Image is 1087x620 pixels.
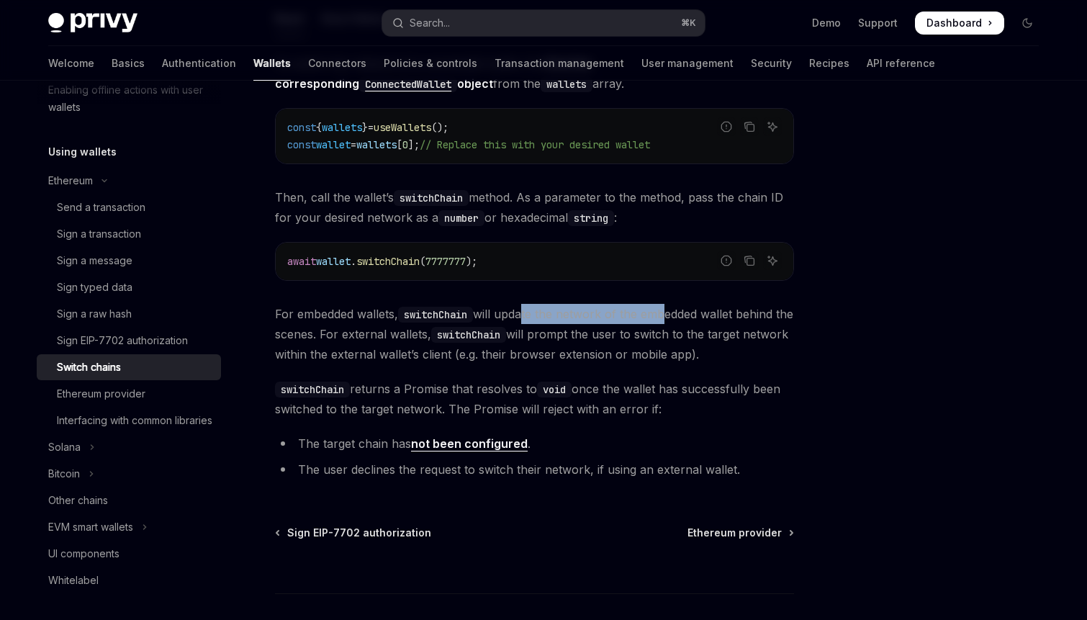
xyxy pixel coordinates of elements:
button: Ask AI [763,251,782,270]
a: API reference [867,46,935,81]
a: Dashboard [915,12,1004,35]
span: wallets [322,121,362,134]
div: Ethereum [48,172,93,189]
span: = [351,138,356,151]
a: Whitelabel [37,567,221,593]
a: User management [641,46,734,81]
a: Basics [112,46,145,81]
span: wallets [356,138,397,151]
span: wallet [316,138,351,151]
span: Dashboard [926,16,982,30]
span: switchChain [356,255,420,268]
a: Connectors [308,46,366,81]
a: Sign a raw hash [37,301,221,327]
span: returns a Promise that resolves to once the wallet has successfully been switched to the target n... [275,379,794,419]
a: Sign a transaction [37,221,221,247]
span: ( [420,255,425,268]
span: { [316,121,322,134]
a: Transaction management [495,46,624,81]
div: Whitelabel [48,572,99,589]
li: The target chain has . [275,433,794,454]
div: Other chains [48,492,108,509]
span: [ [397,138,402,151]
li: The user declines the request to switch their network, if using an external wallet. [275,459,794,480]
div: Solana [48,439,81,456]
a: Authentication [162,46,236,81]
span: ⌘ K [681,17,696,29]
div: Interfacing with common libraries [57,412,212,429]
div: Search... [410,14,450,32]
a: Switch chains [37,354,221,380]
a: UI components [37,541,221,567]
code: void [537,382,572,397]
span: . [351,255,356,268]
div: Sign a raw hash [57,305,132,323]
h5: Using wallets [48,143,117,161]
button: Toggle EVM smart wallets section [37,514,221,540]
a: Other chains [37,488,221,513]
a: Support [858,16,898,30]
button: Toggle dark mode [1016,12,1039,35]
span: Then, call the wallet’s method. As a parameter to the method, pass the chain ID for your desired ... [275,187,794,228]
span: ]; [408,138,420,151]
button: Copy the contents from the code block [740,117,759,136]
span: = [368,121,374,134]
a: Ethereum provider [37,381,221,407]
code: switchChain [398,307,473,323]
code: ConnectedWallet [359,76,457,92]
a: Wallets [253,46,291,81]
a: find the correspondingConnectedWalletobject [275,56,591,91]
a: Sign typed data [37,274,221,300]
a: Interfacing with common libraries [37,408,221,433]
div: UI components [48,545,119,562]
a: Demo [812,16,841,30]
code: wallets [541,76,592,92]
a: Sign EIP-7702 authorization [276,526,431,540]
div: Sign a message [57,252,132,269]
img: dark logo [48,13,137,33]
button: Open search [382,10,705,36]
span: For embedded wallets, will update the network of the embedded wallet behind the scenes. For exter... [275,304,794,364]
span: 0 [402,138,408,151]
code: string [568,210,614,226]
code: number [438,210,484,226]
a: not been configured [411,436,528,451]
code: switchChain [275,382,350,397]
span: const [287,138,316,151]
button: Toggle Solana section [37,434,221,460]
a: Send a transaction [37,194,221,220]
span: (); [431,121,448,134]
code: switchChain [431,327,506,343]
div: Sign a transaction [57,225,141,243]
a: Sign EIP-7702 authorization [37,328,221,354]
button: Report incorrect code [717,117,736,136]
button: Copy the contents from the code block [740,251,759,270]
span: await [287,255,316,268]
span: Ethereum provider [687,526,782,540]
span: ); [466,255,477,268]
button: Toggle Bitcoin section [37,461,221,487]
span: 7777777 [425,255,466,268]
div: Switch chains [57,359,121,376]
span: } [362,121,368,134]
code: switchChain [394,190,469,206]
span: Sign EIP-7702 authorization [287,526,431,540]
a: Ethereum provider [687,526,793,540]
span: const [287,121,316,134]
button: Toggle Ethereum section [37,168,221,194]
a: Policies & controls [384,46,477,81]
div: Sign EIP-7702 authorization [57,332,188,349]
div: Sign typed data [57,279,132,296]
span: useWallets [374,121,431,134]
button: Report incorrect code [717,251,736,270]
div: EVM smart wallets [48,518,133,536]
span: // Replace this with your desired wallet [420,138,650,151]
button: Ask AI [763,117,782,136]
a: Recipes [809,46,849,81]
div: Ethereum provider [57,385,145,403]
a: Sign a message [37,248,221,274]
span: wallet [316,255,351,268]
div: Send a transaction [57,199,145,216]
a: Welcome [48,46,94,81]
div: Bitcoin [48,465,80,482]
